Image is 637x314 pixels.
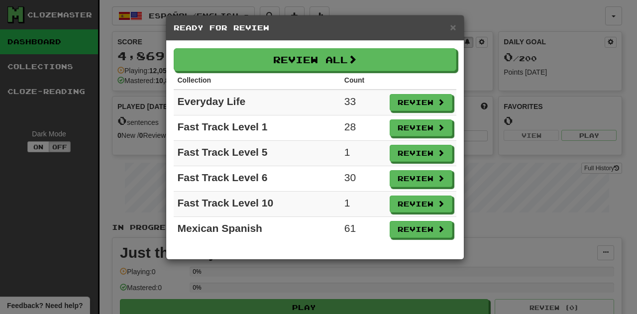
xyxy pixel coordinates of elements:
td: Fast Track Level 5 [174,141,340,166]
td: Fast Track Level 6 [174,166,340,192]
button: Review [390,170,452,187]
td: Everyday Life [174,90,340,115]
span: × [450,21,456,33]
h5: Ready for Review [174,23,456,33]
button: Review [390,196,452,212]
th: Collection [174,71,340,90]
button: Review [390,94,452,111]
td: 61 [340,217,386,242]
button: Review [390,221,452,238]
td: 33 [340,90,386,115]
button: Close [450,22,456,32]
td: 28 [340,115,386,141]
button: Review [390,145,452,162]
td: 1 [340,192,386,217]
button: Review All [174,48,456,71]
td: Mexican Spanish [174,217,340,242]
td: 30 [340,166,386,192]
td: Fast Track Level 10 [174,192,340,217]
th: Count [340,71,386,90]
button: Review [390,119,452,136]
td: Fast Track Level 1 [174,115,340,141]
td: 1 [340,141,386,166]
